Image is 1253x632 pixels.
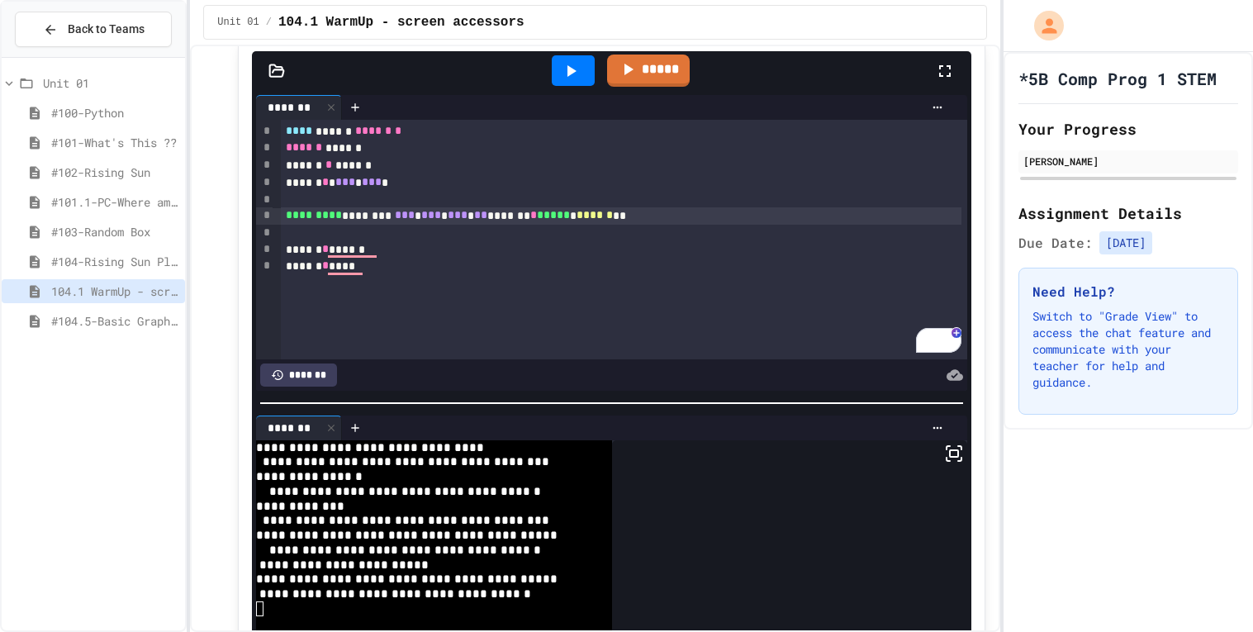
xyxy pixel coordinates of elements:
[266,16,272,29] span: /
[68,21,145,38] span: Back to Teams
[51,312,178,330] span: #104.5-Basic Graphics Review
[1018,117,1238,140] h2: Your Progress
[1099,231,1152,254] span: [DATE]
[217,16,259,29] span: Unit 01
[51,104,178,121] span: #100-Python
[1023,154,1233,169] div: [PERSON_NAME]
[1018,233,1093,253] span: Due Date:
[1018,202,1238,225] h2: Assignment Details
[51,193,178,211] span: #101.1-PC-Where am I?
[1017,7,1068,45] div: My Account
[1032,282,1224,302] h3: Need Help?
[51,164,178,181] span: #102-Rising Sun
[51,253,178,270] span: #104-Rising Sun Plus
[43,74,178,92] span: Unit 01
[51,223,178,240] span: #103-Random Box
[1032,308,1224,391] p: Switch to "Grade View" to access the chat feature and communicate with your teacher for help and ...
[1018,67,1217,90] h1: *5B Comp Prog 1 STEM
[281,120,967,359] div: To enrich screen reader interactions, please activate Accessibility in Grammarly extension settings
[51,134,178,151] span: #101-What's This ??
[15,12,172,47] button: Back to Teams
[51,283,178,300] span: 104.1 WarmUp - screen accessors
[278,12,524,32] span: 104.1 WarmUp - screen accessors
